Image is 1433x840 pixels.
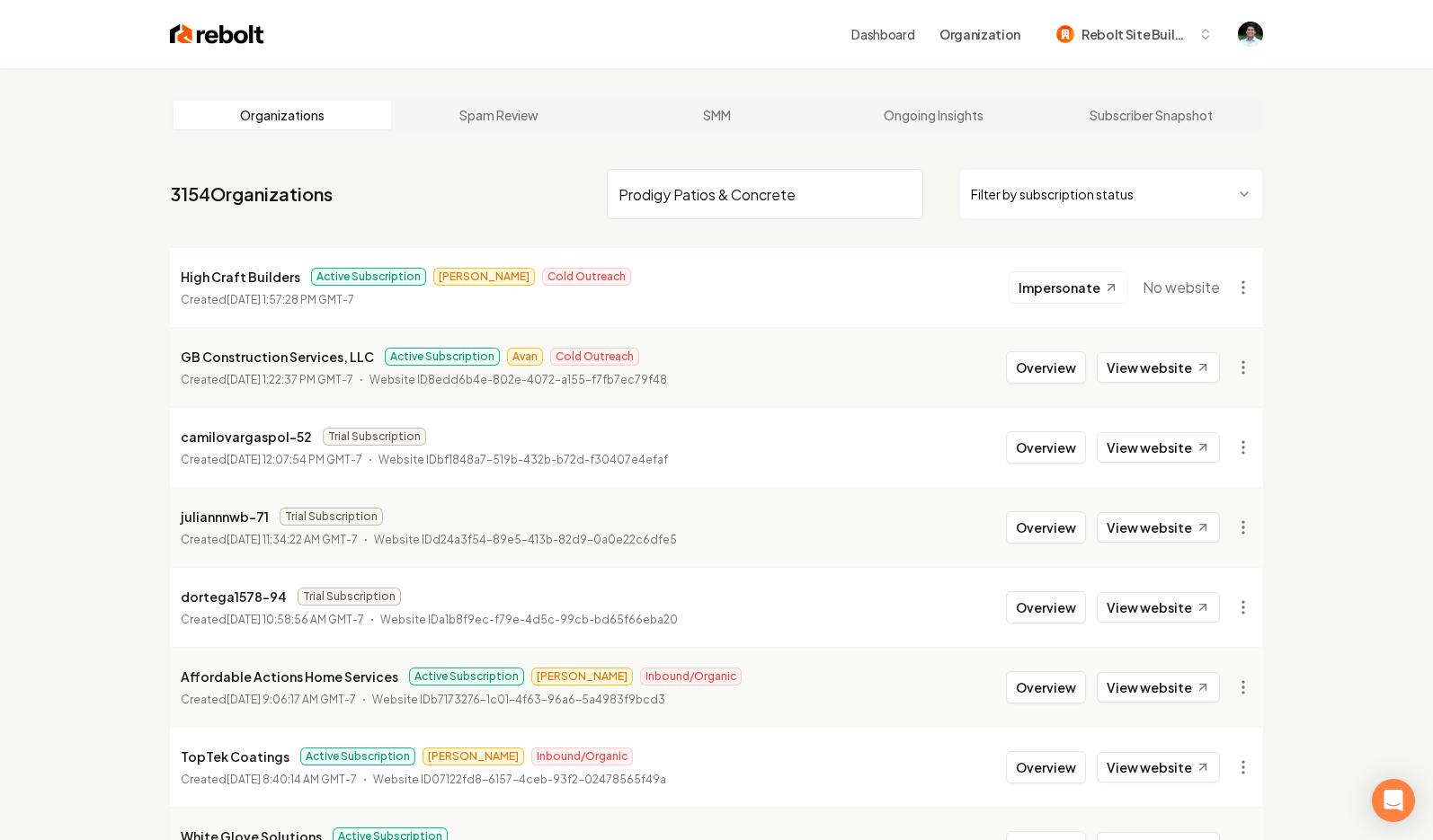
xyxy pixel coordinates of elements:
p: Website ID 8edd6b4e-802e-4072-a155-f7fb7ec79f48 [369,371,667,389]
p: Website ID a1b8f9ec-f79e-4d5c-99cb-bd65f66eba20 [380,611,678,629]
span: Rebolt Site Builder [1081,25,1191,44]
p: Created [181,371,353,389]
img: Rebolt Logo [170,22,264,47]
span: Inbound/Organic [531,747,633,765]
time: [DATE] 8:40:14 AM GMT-7 [227,773,357,786]
a: Subscriber Snapshot [1042,101,1259,129]
span: Impersonate [1019,279,1100,296]
a: View website [1097,672,1220,703]
p: GB Construction Services, LLC [181,346,374,367]
span: Active Subscription [385,348,500,366]
time: [DATE] 1:22:37 PM GMT-7 [227,373,353,386]
span: Cold Outreach [542,268,631,286]
button: Overview [1006,671,1086,703]
a: Ongoing Insights [825,101,1043,129]
span: Active Subscription [311,268,426,286]
a: View website [1097,512,1220,543]
time: [DATE] 12:07:54 PM GMT-7 [227,453,362,466]
span: No website [1143,277,1220,298]
a: Spam Review [391,101,609,129]
span: [PERSON_NAME] [433,268,535,286]
time: [DATE] 10:58:56 AM GMT-7 [227,613,364,626]
button: Impersonate [1009,271,1128,304]
a: Dashboard [851,25,914,43]
p: Website ID 07122fd8-6157-4ceb-93f2-02478565f49a [373,771,666,789]
a: SMM [608,101,825,129]
div: Open Intercom Messenger [1372,779,1415,822]
p: Website ID d24a3f54-89e5-413b-82d9-0a0e22c6dfe5 [374,531,677,549]
span: Active Subscription [300,747,415,765]
button: Overview [1006,591,1086,623]
button: Overview [1006,431,1086,464]
span: Inbound/Organic [640,668,742,685]
time: [DATE] 1:57:28 PM GMT-7 [227,293,354,306]
a: View website [1097,352,1220,383]
span: Trial Subscription [298,588,401,606]
span: Active Subscription [409,668,524,685]
span: Avan [507,348,543,366]
button: Overview [1006,351,1086,384]
span: Trial Subscription [280,508,383,526]
p: High Craft Builders [181,266,300,287]
p: Affordable Actions Home Services [181,666,398,687]
img: Arwin Rahmatpanah [1238,22,1263,47]
a: View website [1097,752,1220,783]
p: Created [181,691,356,709]
span: Trial Subscription [323,428,426,446]
input: Search by name or ID [607,169,923,219]
a: 3154Organizations [170,181,333,207]
button: Overview [1006,511,1086,544]
button: Organization [929,18,1031,50]
p: Created [181,531,358,549]
span: Cold Outreach [550,348,639,366]
button: Overview [1006,751,1086,783]
p: Created [181,291,354,309]
p: Website ID bf1848a7-519b-432b-b72d-f30407e4efaf [378,451,668,469]
p: Website ID b7173276-1c01-4f63-96a6-5a4983f9bcd3 [372,691,665,709]
p: dortega1578-94 [181,586,287,607]
span: [PERSON_NAME] [423,747,524,765]
p: Created [181,611,364,629]
a: View website [1097,432,1220,463]
p: juliannnwb-71 [181,506,269,527]
a: View website [1097,592,1220,623]
p: Created [181,771,357,789]
p: TopTek Coatings [181,746,289,767]
time: [DATE] 9:06:17 AM GMT-7 [227,693,356,706]
p: camilovargaspol-52 [181,426,312,447]
img: Rebolt Site Builder [1056,25,1074,43]
p: Created [181,451,362,469]
a: Organizations [174,101,391,129]
button: Open user button [1238,22,1263,47]
span: [PERSON_NAME] [531,668,633,685]
time: [DATE] 11:34:22 AM GMT-7 [227,533,358,546]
